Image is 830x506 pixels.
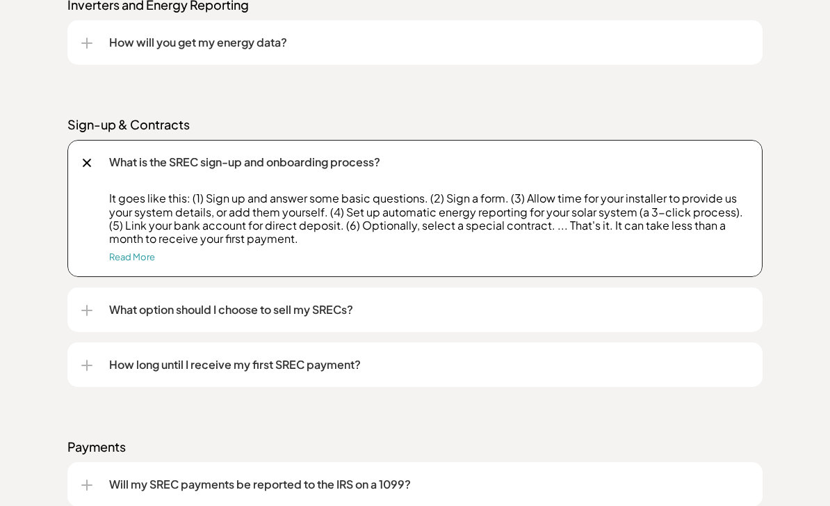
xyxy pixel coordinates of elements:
a: Read More [109,251,155,262]
p: How long until I receive my first SREC payment? [109,356,749,373]
p: Will my SREC payments be reported to the IRS on a 1099? [109,476,749,493]
p: Sign-up & Contracts [67,116,763,133]
p: It goes like this: (1) Sign up and answer some basic questions. (2) Sign a form. (3) Allow time f... [109,191,749,245]
p: How will you get my energy data? [109,34,749,51]
p: What is the SREC sign-up and onboarding process? [109,154,749,171]
p: What option should I choose to sell my SRECs? [109,301,749,318]
p: Payments [67,438,763,455]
